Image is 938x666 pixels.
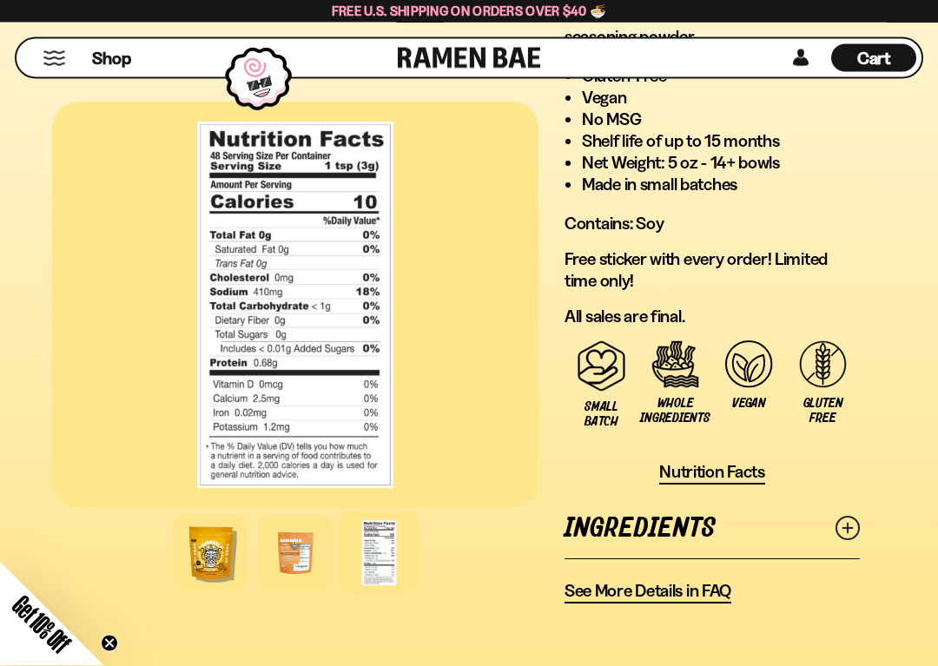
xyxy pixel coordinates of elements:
[565,307,860,328] p: All sales are final.
[640,397,710,426] span: Whole Ingredients
[565,249,828,292] span: Free sticker with every order! Limited time only!
[43,51,66,66] button: Mobile Menu Trigger
[565,214,664,234] span: Contains:
[573,400,630,430] span: Small Batch
[565,499,860,559] a: Ingredients
[732,397,766,412] span: Vegan
[92,47,131,70] span: Shop
[795,397,851,426] span: Gluten Free
[857,48,891,69] span: Cart
[636,214,664,234] span: Soy
[92,44,131,72] a: Shop
[565,581,731,604] a: See More Details in FAQ
[8,590,76,658] span: Get 10% Off
[659,462,765,485] button: Nutrition Facts
[565,581,731,603] span: See More Details in FAQ
[659,462,765,484] span: Nutrition Facts
[831,39,916,77] a: Cart
[582,109,860,131] li: No MSG
[332,3,607,19] span: Free U.S. Shipping on Orders over $40 🍜
[582,88,860,109] li: Vegan
[582,175,860,196] li: Made in small batches
[582,153,860,175] li: Net Weight: 5 oz - 14+ bowls
[582,131,860,153] li: Shelf life of up to 15 months
[101,635,118,652] button: Close teaser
